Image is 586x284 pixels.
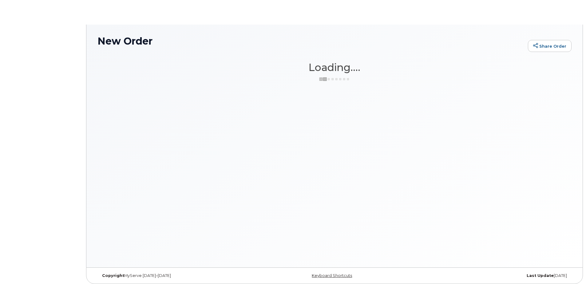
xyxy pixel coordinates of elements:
h1: Loading.... [97,62,572,73]
a: Share Order [528,40,572,52]
a: Keyboard Shortcuts [312,273,352,278]
strong: Last Update [527,273,554,278]
h1: New Order [97,36,525,46]
div: MyServe [DATE]–[DATE] [97,273,255,278]
img: ajax-loader-3a6953c30dc77f0bf724df975f13086db4f4c1262e45940f03d1251963f1bf2e.gif [319,77,350,81]
div: [DATE] [414,273,572,278]
strong: Copyright [102,273,124,278]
